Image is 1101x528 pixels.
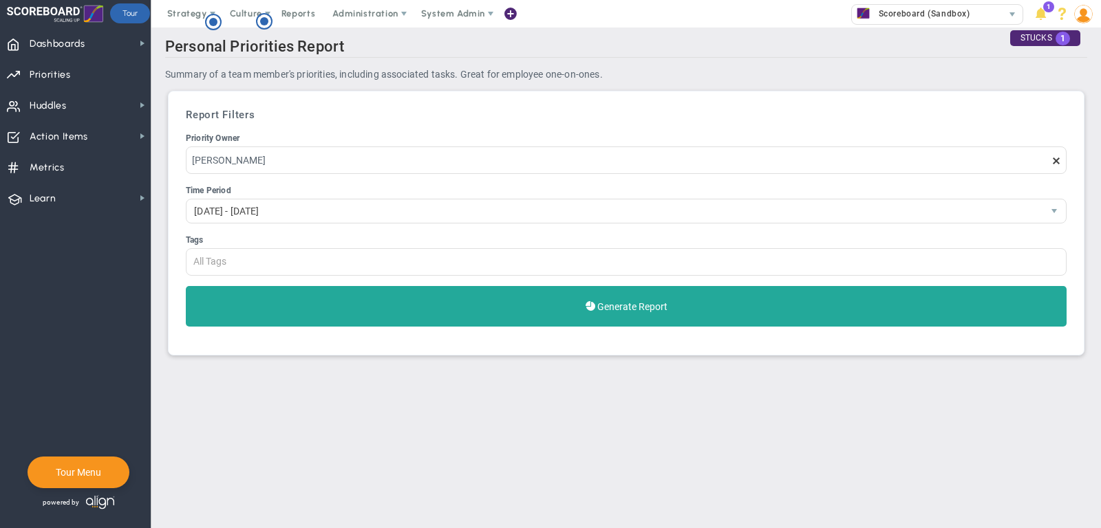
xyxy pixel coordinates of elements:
[872,5,970,23] span: Scoreboard (Sandbox)
[332,8,398,19] span: Administration
[186,146,1067,174] input: Priority Owner
[1043,199,1066,223] span: select
[30,184,56,213] span: Learn
[167,8,207,19] span: Strategy
[52,466,105,478] button: Tour Menu
[28,492,174,513] div: Powered by Align
[30,153,65,182] span: Metrics
[230,8,262,19] span: Culture
[30,30,85,58] span: Dashboards
[1003,5,1023,24] span: select
[421,8,485,19] span: System Admin
[1067,155,1078,166] span: clear
[597,301,667,312] span: Generate Report
[30,122,88,151] span: Action Items
[30,60,71,89] span: Priorities
[1074,5,1093,23] img: 193898.Person.photo
[186,286,1067,327] button: Generate Report
[186,234,1067,247] div: Tags
[186,184,1067,197] div: Time Period
[1043,1,1054,12] span: 1
[186,132,1067,145] div: Priority Owner
[165,67,1087,81] p: Summary of a team member's priorities, including associated tasks. Great for employee one-on-ones.
[30,91,67,120] span: Huddles
[1056,32,1070,45] span: 1
[1010,30,1080,46] div: STUCKS
[186,199,1043,223] span: [DATE] - [DATE]
[855,5,872,22] img: 33625.Company.photo
[186,249,251,274] input: Tags
[186,109,1067,121] h3: Report Filters
[165,38,1087,58] h2: Personal Priorities Report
